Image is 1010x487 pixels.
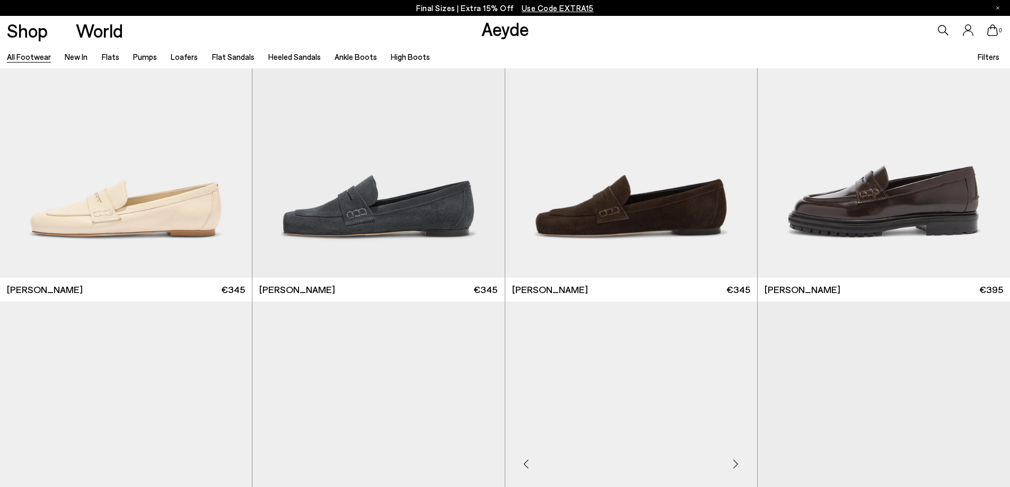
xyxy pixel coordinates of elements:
[758,278,1010,302] a: [PERSON_NAME] €395
[7,283,83,296] span: [PERSON_NAME]
[765,283,840,296] span: [PERSON_NAME]
[720,448,752,480] div: Next slide
[259,283,335,296] span: [PERSON_NAME]
[978,52,999,61] span: Filters
[212,52,254,61] a: Flat Sandals
[76,21,123,40] a: World
[481,17,529,40] a: Aeyde
[511,448,542,480] div: Previous slide
[7,52,51,61] a: All Footwear
[512,283,588,296] span: [PERSON_NAME]
[998,28,1003,33] span: 0
[268,52,321,61] a: Heeled Sandals
[522,3,594,13] span: Navigate to /collections/ss25-final-sizes
[416,2,594,15] p: Final Sizes | Extra 15% Off
[979,283,1003,296] span: €395
[252,278,504,302] a: [PERSON_NAME] €345
[335,52,377,61] a: Ankle Boots
[221,283,245,296] span: €345
[505,278,757,302] a: [PERSON_NAME] €345
[65,52,87,61] a: New In
[473,283,497,296] span: €345
[726,283,750,296] span: €345
[7,21,48,40] a: Shop
[987,24,998,36] a: 0
[102,52,119,61] a: Flats
[391,52,430,61] a: High Boots
[171,52,198,61] a: Loafers
[133,52,157,61] a: Pumps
